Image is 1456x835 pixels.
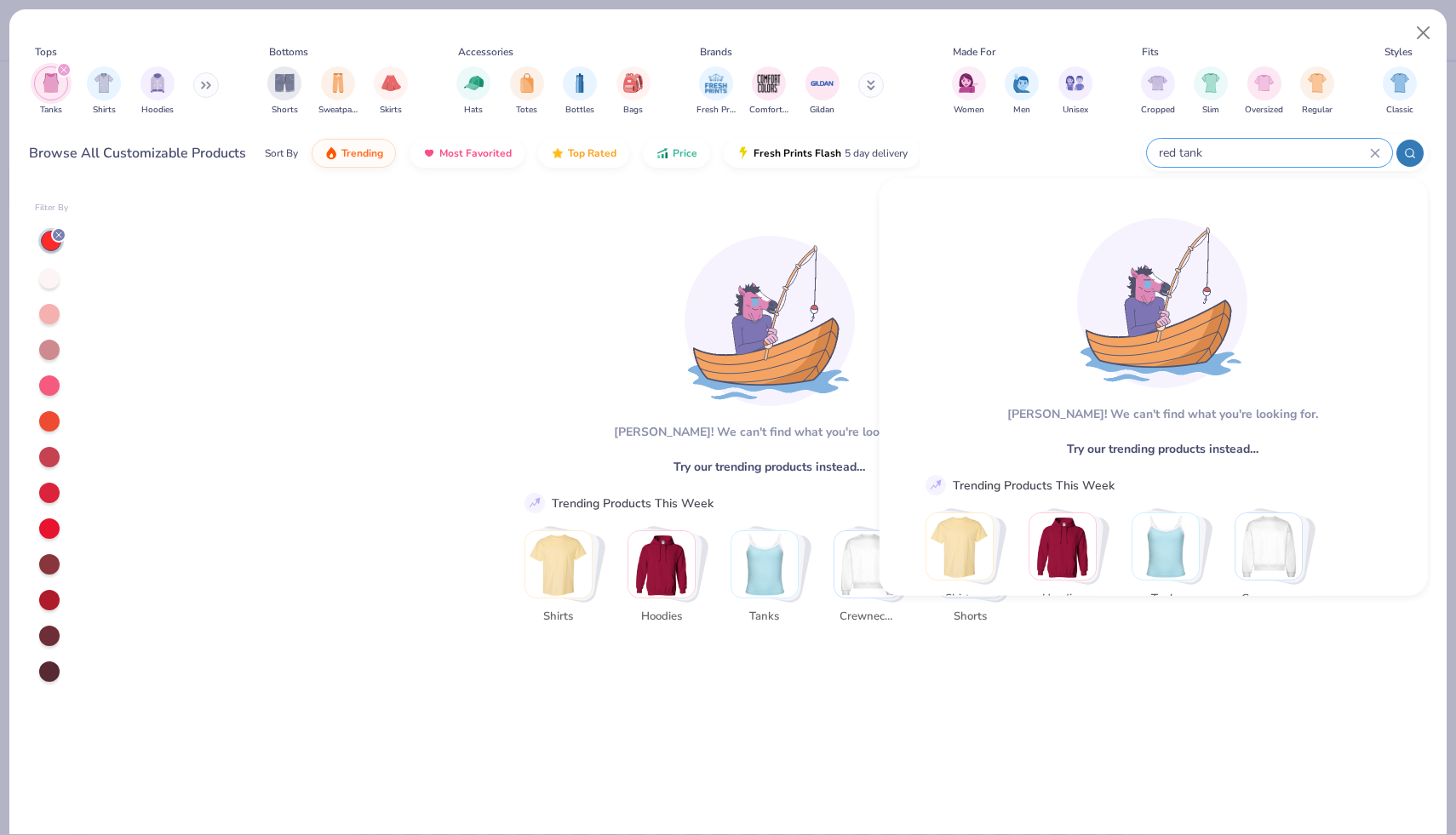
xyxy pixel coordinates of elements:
div: filter for Fresh Prints [696,66,736,117]
button: filter button [1245,66,1283,117]
button: filter button [510,66,544,117]
span: Women [954,104,984,117]
img: Gildan Image [810,71,835,96]
span: Regular [1302,104,1333,117]
div: filter for Hats [456,66,490,117]
span: Slim [1202,104,1219,117]
img: trending.gif [324,146,338,160]
img: Hoodies [1029,513,1096,580]
div: Tops [35,44,57,60]
div: Accessories [458,44,513,60]
button: Price [643,139,710,168]
div: filter for Sweatpants [318,66,358,117]
button: filter button [1005,66,1039,117]
button: filter button [1058,66,1092,117]
div: filter for Men [1005,66,1039,117]
img: Regular Image [1308,73,1327,93]
button: Close [1407,17,1440,49]
img: Tanks Image [42,73,60,93]
button: filter button [267,66,301,117]
button: filter button [87,66,121,117]
button: filter button [563,66,597,117]
span: Try our trending products instead… [674,458,865,476]
span: Hoodies [141,104,174,117]
div: [PERSON_NAME]! We can't find what you're looking for. [1006,405,1317,423]
span: Fresh Prints Flash [754,146,841,160]
span: Price [673,146,697,160]
span: Fresh Prints [696,104,736,117]
img: Skirts Image [381,73,401,93]
img: Shirts Image [95,73,114,93]
button: filter button [456,66,490,117]
button: filter button [749,66,788,117]
button: filter button [374,66,408,117]
button: filter button [34,66,68,117]
span: Most Favorited [439,146,512,160]
div: filter for Women [952,66,986,117]
img: Tanks [731,531,798,598]
img: Classic Image [1390,73,1410,93]
span: Totes [516,104,537,117]
img: Sweatpants Image [329,73,347,93]
img: Hats Image [464,73,484,93]
span: Skirts [380,104,402,117]
div: Filter By [35,202,69,214]
div: Made For [953,44,995,60]
span: Tanks [1138,590,1193,607]
span: Top Rated [568,146,616,160]
button: Stack Card Button Shirts [525,530,603,632]
div: filter for Unisex [1058,66,1092,117]
span: Oversized [1245,104,1283,117]
span: Unisex [1063,104,1088,117]
div: Browse All Customizable Products [29,143,246,163]
img: Crewnecks [1235,513,1302,580]
button: filter button [696,66,736,117]
span: Try our trending products instead… [1066,440,1258,458]
button: Stack Card Button Tanks [731,530,809,632]
div: filter for Regular [1300,66,1334,117]
span: Classic [1386,104,1413,117]
img: Shirts [926,513,993,580]
img: Totes Image [518,73,536,93]
span: Shirts [931,590,987,607]
img: Oversized Image [1254,73,1274,93]
button: filter button [616,66,651,117]
span: Shirts [93,104,116,117]
img: Loading... [1077,218,1247,388]
span: Tanks [737,609,792,626]
img: Tanks [1132,513,1199,580]
button: filter button [952,66,986,117]
div: filter for Bottles [563,66,597,117]
span: Tanks [40,104,62,117]
img: Shirts [525,531,592,598]
img: Loading... [685,236,855,406]
img: trend_line.gif [928,478,943,493]
div: Trending Products This Week [953,476,1115,494]
div: filter for Bags [616,66,651,117]
div: filter for Skirts [374,66,408,117]
div: filter for Classic [1383,66,1417,117]
button: filter button [805,66,840,117]
span: Hoodies [1035,590,1090,607]
img: Hoodies Image [148,73,167,93]
img: trend_line.gif [527,495,542,511]
img: Comfort Colors Image [756,71,782,96]
span: Gildan [810,104,834,117]
img: Hoodies [628,531,695,598]
span: Hoodies [633,609,689,626]
img: Bags Image [623,73,642,93]
span: Crewnecks [840,609,895,626]
button: Trending [312,139,396,168]
button: filter button [1300,66,1334,117]
img: Women Image [959,73,978,93]
img: Crewnecks [834,531,901,598]
img: Bottles Image [570,73,589,93]
button: Stack Card Button Shirts [926,512,1004,614]
button: Stack Card Button Hoodies [628,530,706,632]
span: Men [1013,104,1030,117]
span: Comfort Colors [749,104,788,117]
span: Shirts [530,609,586,626]
img: TopRated.gif [551,146,565,160]
img: flash.gif [737,146,750,160]
button: Stack Card Button Tanks [1132,512,1210,614]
